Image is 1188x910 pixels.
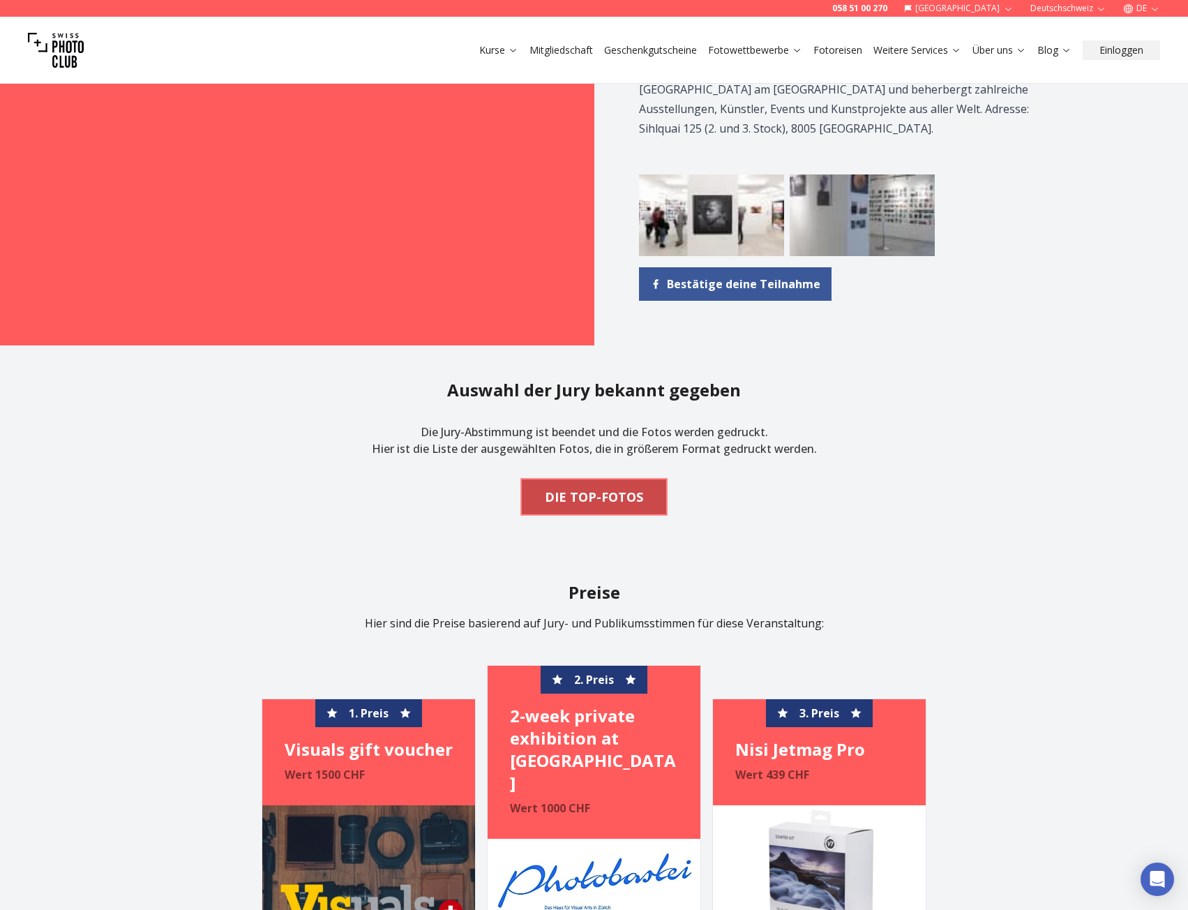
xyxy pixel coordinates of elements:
h4: 2-week private exhibition at [GEOGRAPHIC_DATA] [510,705,678,794]
span: 2. Preis [574,671,614,688]
h4: Visuals gift voucher [285,738,453,761]
p: Die Jury-Abstimmung ist beendet und die Fotos werden gedruckt. Hier ist die Liste der ausgewählte... [372,412,817,468]
span: 1. Preis [349,705,389,722]
a: Fotowettbewerbe [708,43,802,57]
h4: Nisi Jetmag Pro [735,738,903,761]
button: DIE TOP-FOTOS [522,479,666,514]
button: Blog [1032,40,1077,60]
a: Weitere Services [873,43,961,57]
a: Über uns [972,43,1026,57]
a: 058 51 00 270 [832,3,887,14]
p: Wert 1000 CHF [510,800,678,816]
p: Hier sind die Preise basierend auf Jury- und Publikumsstimmen für diese Veranstaltung: [159,615,1030,632]
img: Swiss photo club [28,22,84,78]
p: PhotoBastei ist das "Haus der Fotografie" im Herzen von [GEOGRAPHIC_DATA] am [GEOGRAPHIC_DATA] un... [639,60,1047,138]
button: Geschenkgutscheine [599,40,702,60]
button: Weitere Services [868,40,967,60]
p: Wert 439 CHF [735,766,903,783]
button: Kurse [474,40,524,60]
button: Einloggen [1083,40,1160,60]
button: Fotoreisen [808,40,868,60]
p: Wert 1500 CHF [285,766,453,783]
h2: Auswahl der Jury bekannt gegeben [447,379,741,401]
a: Fotoreisen [813,43,862,57]
span: 3. Preis [799,705,839,722]
button: Mitgliedschaft [524,40,599,60]
a: Mitgliedschaft [529,43,593,57]
a: Kurse [479,43,518,57]
a: Geschenkgutscheine [604,43,697,57]
a: Bestätige deine Teilnahme [639,267,832,301]
span: Bestätige deine Teilnahme [667,276,820,292]
b: DIE TOP-FOTOS [545,487,643,507]
div: Open Intercom Messenger [1141,863,1174,896]
button: Über uns [967,40,1032,60]
button: Fotowettbewerbe [702,40,808,60]
h2: Preise [159,581,1030,604]
a: Blog [1037,43,1072,57]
